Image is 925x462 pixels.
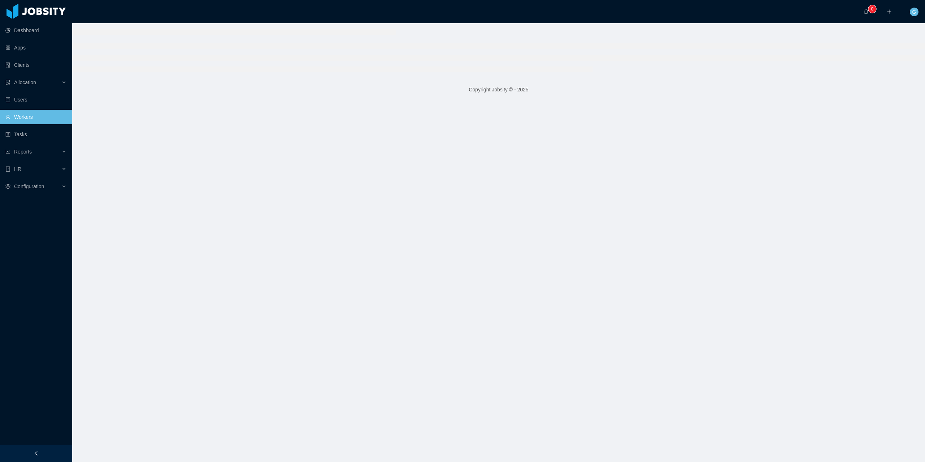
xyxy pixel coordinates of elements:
[5,184,10,189] i: icon: setting
[14,183,44,189] span: Configuration
[5,149,10,154] i: icon: line-chart
[14,149,32,155] span: Reports
[5,92,66,107] a: icon: robotUsers
[72,77,925,102] footer: Copyright Jobsity © - 2025
[14,166,21,172] span: HR
[887,9,892,14] i: icon: plus
[5,40,66,55] a: icon: appstoreApps
[869,5,876,13] sup: 0
[5,23,66,38] a: icon: pie-chartDashboard
[864,9,869,14] i: icon: bell
[5,110,66,124] a: icon: userWorkers
[14,79,36,85] span: Allocation
[5,127,66,142] a: icon: profileTasks
[5,58,66,72] a: icon: auditClients
[5,167,10,172] i: icon: book
[912,8,916,16] span: G
[5,80,10,85] i: icon: solution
